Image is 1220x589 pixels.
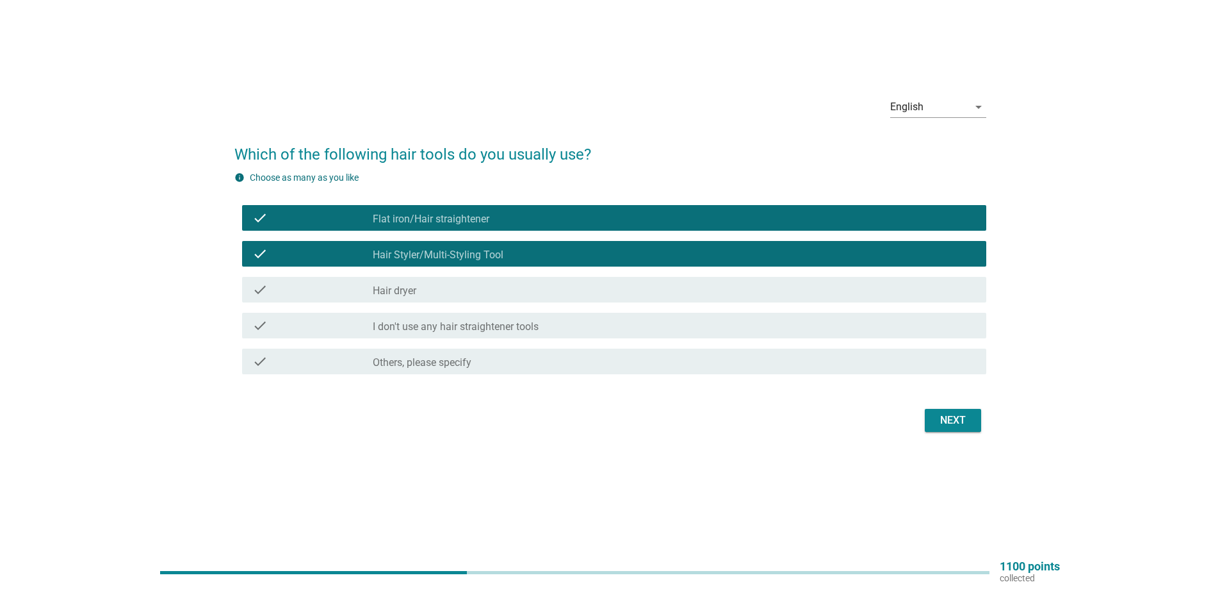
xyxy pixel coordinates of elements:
[252,246,268,261] i: check
[1000,572,1060,584] p: collected
[373,249,503,261] label: Hair Styler/Multi-Styling Tool
[252,318,268,333] i: check
[1000,561,1060,572] p: 1100 points
[373,285,416,297] label: Hair dryer
[925,409,981,432] button: Next
[234,172,245,183] i: info
[935,413,971,428] div: Next
[252,210,268,226] i: check
[373,213,489,226] label: Flat iron/Hair straightener
[252,282,268,297] i: check
[971,99,986,115] i: arrow_drop_down
[373,356,471,369] label: Others, please specify
[252,354,268,369] i: check
[250,172,359,183] label: Choose as many as you like
[234,130,986,166] h2: Which of the following hair tools do you usually use?
[373,320,539,333] label: I don't use any hair straightener tools
[890,101,923,113] div: English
